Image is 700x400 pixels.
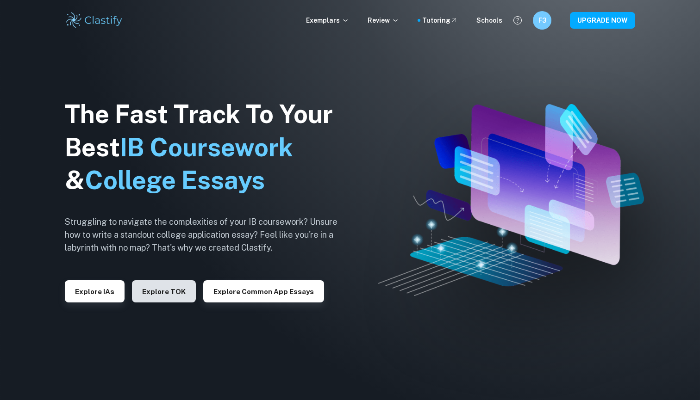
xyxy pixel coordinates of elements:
a: Tutoring [422,15,458,25]
button: UPGRADE NOW [570,12,635,29]
img: Clastify logo [65,11,124,30]
img: Clastify hero [378,104,644,296]
span: IB Coursework [120,133,293,162]
span: College Essays [85,166,265,195]
a: Schools [476,15,502,25]
button: Explore Common App essays [203,280,324,302]
a: Explore IAs [65,287,125,295]
button: F3 [533,11,551,30]
button: Help and Feedback [510,12,525,28]
a: Explore TOK [132,287,196,295]
button: Explore IAs [65,280,125,302]
button: Explore TOK [132,280,196,302]
p: Exemplars [306,15,349,25]
p: Review [368,15,399,25]
h6: Struggling to navigate the complexities of your IB coursework? Unsure how to write a standout col... [65,215,352,254]
h1: The Fast Track To Your Best & [65,98,352,197]
h6: F3 [537,15,548,25]
a: Explore Common App essays [203,287,324,295]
